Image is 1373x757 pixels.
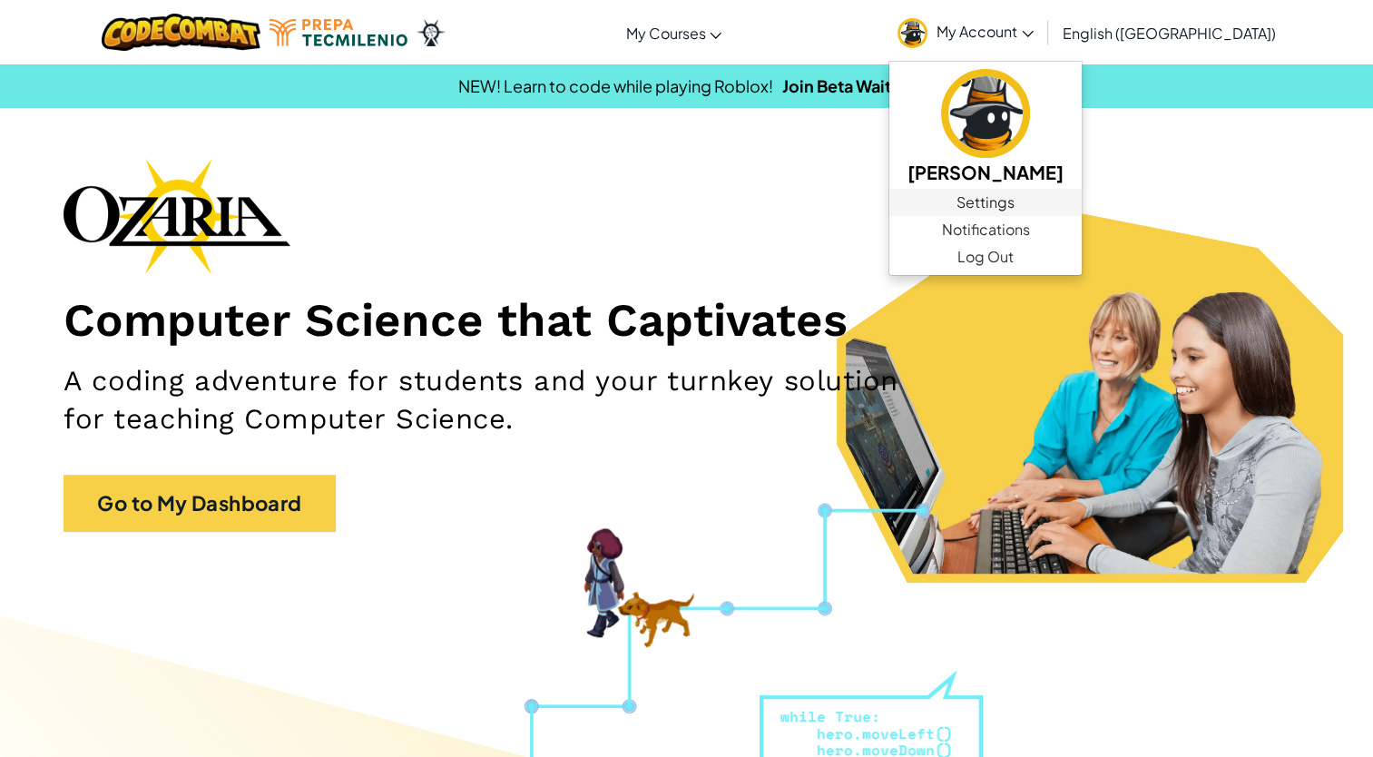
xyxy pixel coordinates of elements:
span: My Courses [625,24,705,43]
img: Tecmilenio logo [270,19,407,46]
a: Notifications [889,216,1082,243]
a: Log Out [889,243,1082,270]
a: Join Beta Waitlist [782,75,915,96]
a: Settings [889,189,1082,216]
span: My Account [937,22,1034,41]
span: English ([GEOGRAPHIC_DATA]) [1063,24,1276,43]
a: [PERSON_NAME] [889,66,1082,189]
img: avatar [897,18,927,48]
img: avatar [941,69,1030,158]
a: Go to My Dashboard [64,475,336,532]
img: Ozaria [417,19,446,46]
a: English ([GEOGRAPHIC_DATA]) [1054,8,1285,57]
h5: [PERSON_NAME] [907,158,1064,186]
h1: Computer Science that Captivates [64,292,1309,349]
a: My Account [888,4,1043,61]
img: Ozaria branding logo [64,158,290,274]
h2: A coding adventure for students and your turnkey solution for teaching Computer Science. [64,362,898,438]
a: My Courses [616,8,731,57]
span: Notifications [942,219,1030,241]
span: NEW! Learn to code while playing Roblox! [458,75,773,96]
img: CodeCombat logo [102,14,260,51]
